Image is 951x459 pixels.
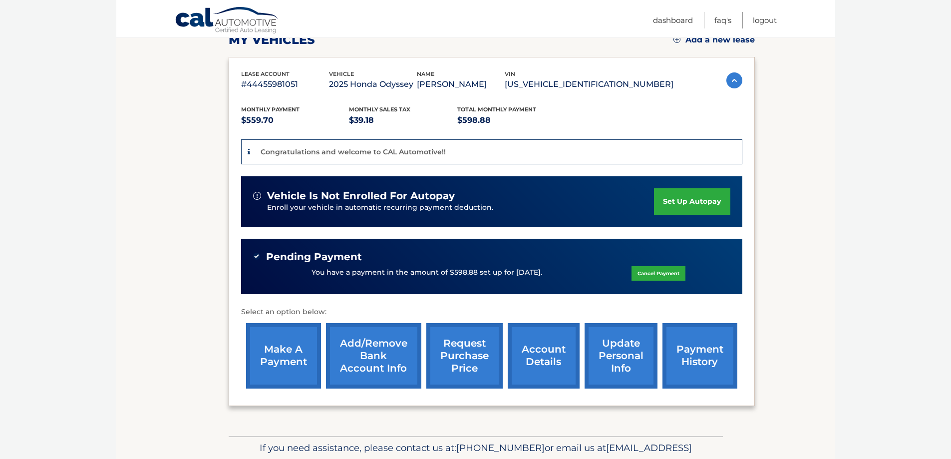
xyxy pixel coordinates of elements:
[457,113,566,127] p: $598.88
[329,70,354,77] span: vehicle
[426,323,503,389] a: request purchase price
[253,192,261,200] img: alert-white.svg
[753,12,777,28] a: Logout
[175,6,280,35] a: Cal Automotive
[726,72,742,88] img: accordion-active.svg
[654,188,730,215] a: set up autopay
[329,77,417,91] p: 2025 Honda Odyssey
[456,442,545,454] span: [PHONE_NUMBER]
[241,77,329,91] p: #44455981051
[241,70,290,77] span: lease account
[266,251,362,263] span: Pending Payment
[417,77,505,91] p: [PERSON_NAME]
[326,323,421,389] a: Add/Remove bank account info
[662,323,737,389] a: payment history
[267,190,455,202] span: vehicle is not enrolled for autopay
[673,36,680,43] img: add.svg
[229,32,315,47] h2: my vehicles
[673,35,755,45] a: Add a new lease
[349,113,457,127] p: $39.18
[241,306,742,318] p: Select an option below:
[241,106,300,113] span: Monthly Payment
[457,106,536,113] span: Total Monthly Payment
[312,267,542,278] p: You have a payment in the amount of $598.88 set up for [DATE].
[505,77,673,91] p: [US_VEHICLE_IDENTIFICATION_NUMBER]
[267,202,654,213] p: Enroll your vehicle in automatic recurring payment deduction.
[349,106,410,113] span: Monthly sales Tax
[417,70,434,77] span: name
[246,323,321,389] a: make a payment
[714,12,731,28] a: FAQ's
[585,323,657,389] a: update personal info
[632,266,685,281] a: Cancel Payment
[653,12,693,28] a: Dashboard
[505,70,515,77] span: vin
[261,147,446,156] p: Congratulations and welcome to CAL Automotive!!
[508,323,580,389] a: account details
[241,113,349,127] p: $559.70
[253,253,260,260] img: check-green.svg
